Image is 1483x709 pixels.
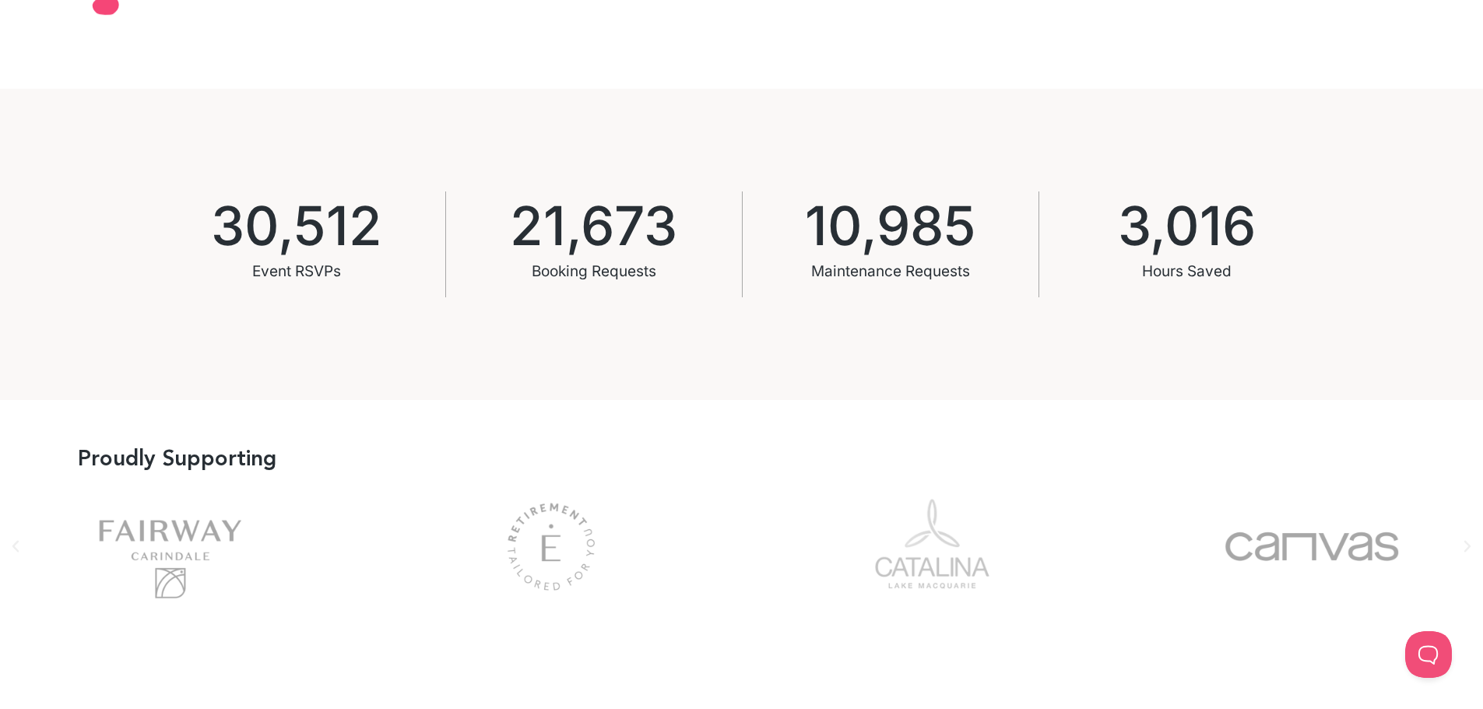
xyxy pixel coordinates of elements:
span: 21,673 [510,199,677,253]
div: Previous slide [8,539,23,554]
div: Event RSVPs [211,253,382,290]
h3: Proudly Supporting [78,448,276,469]
span: 3,016 [1118,199,1256,253]
div: 6 / 14 [381,484,722,609]
div: Picture2 [761,484,1103,609]
span: 10,985 [805,199,976,253]
div: 7 / 14 [761,484,1103,609]
div: 8 / 14 [1141,484,1483,609]
span: 30,512 [211,199,382,253]
div: Next slide [1460,539,1475,554]
div: Esp [381,484,722,609]
div: Hours Saved [1118,253,1256,290]
div: Maintenance Requests [805,253,976,290]
div: Booking Requests [510,253,677,290]
iframe: Toggle Customer Support [1405,631,1452,678]
div: Canvas [1141,484,1483,609]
